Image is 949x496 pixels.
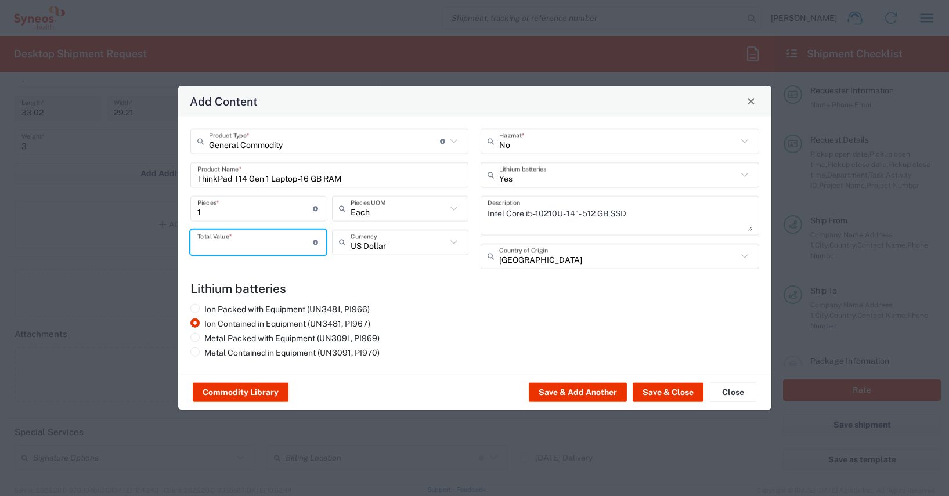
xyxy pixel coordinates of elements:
h4: Add Content [190,92,258,109]
label: Metal Contained in Equipment (UN3091, PI970) [190,347,380,357]
button: Close [710,383,756,401]
label: Ion Packed with Equipment (UN3481, PI966) [190,303,370,314]
button: Commodity Library [193,383,288,401]
button: Close [743,93,759,109]
label: Metal Packed with Equipment (UN3091, PI969) [190,332,380,343]
label: Ion Contained in Equipment (UN3481, PI967) [190,318,370,328]
h4: Lithium batteries [190,281,759,295]
button: Save & Add Another [529,383,627,401]
button: Save & Close [633,383,703,401]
